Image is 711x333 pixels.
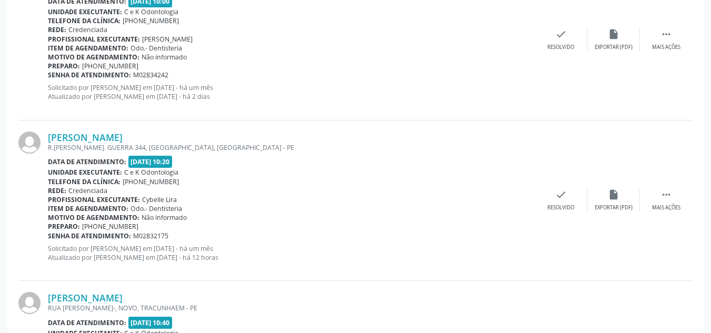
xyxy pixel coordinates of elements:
div: RUA [PERSON_NAME]-, NOVO, TRACUNHAEM - PE [48,304,535,312]
img: img [18,292,41,314]
b: Telefone da clínica: [48,177,121,186]
span: [DATE] 10:40 [128,317,173,329]
b: Motivo de agendamento: [48,213,139,222]
span: [PHONE_NUMBER] [123,177,179,186]
i: insert_drive_file [608,28,619,40]
span: Não informado [142,53,187,62]
span: Odo.- Dentisteria [131,204,182,213]
div: Exportar (PDF) [595,44,633,51]
b: Item de agendamento: [48,204,128,213]
a: [PERSON_NAME] [48,132,123,143]
div: Mais ações [652,204,680,211]
div: Exportar (PDF) [595,204,633,211]
span: C e K Odontologia [124,7,178,16]
i: check [555,28,567,40]
span: Cybelle Lira [142,195,177,204]
b: Rede: [48,186,66,195]
span: Credenciada [68,25,107,34]
a: [PERSON_NAME] [48,292,123,304]
span: C e K Odontologia [124,168,178,177]
i: check [555,189,567,200]
b: Telefone da clínica: [48,16,121,25]
span: M02834242 [133,70,168,79]
b: Profissional executante: [48,195,140,204]
i:  [660,28,672,40]
i: insert_drive_file [608,189,619,200]
p: Solicitado por [PERSON_NAME] em [DATE] - há um mês Atualizado por [PERSON_NAME] em [DATE] - há 12... [48,244,535,262]
b: Data de atendimento: [48,318,126,327]
i:  [660,189,672,200]
span: [PERSON_NAME] [142,35,193,44]
div: Resolvido [547,44,574,51]
b: Profissional executante: [48,35,140,44]
b: Unidade executante: [48,168,122,177]
b: Preparo: [48,62,80,70]
div: Mais ações [652,44,680,51]
b: Senha de atendimento: [48,70,131,79]
span: Credenciada [68,186,107,195]
span: [DATE] 10:20 [128,156,173,168]
b: Data de atendimento: [48,157,126,166]
div: Resolvido [547,204,574,211]
p: Solicitado por [PERSON_NAME] em [DATE] - há um mês Atualizado por [PERSON_NAME] em [DATE] - há 2 ... [48,83,535,101]
div: R.[PERSON_NAME]. GUERRA 344, [GEOGRAPHIC_DATA], [GEOGRAPHIC_DATA] - PE [48,143,535,152]
b: Senha de atendimento: [48,231,131,240]
b: Unidade executante: [48,7,122,16]
img: img [18,132,41,154]
span: [PHONE_NUMBER] [82,222,138,231]
b: Preparo: [48,222,80,231]
b: Rede: [48,25,66,34]
span: [PHONE_NUMBER] [123,16,179,25]
span: M02832175 [133,231,168,240]
b: Motivo de agendamento: [48,53,139,62]
span: Não informado [142,213,187,222]
b: Item de agendamento: [48,44,128,53]
span: Odo.- Dentisteria [131,44,182,53]
span: [PHONE_NUMBER] [82,62,138,70]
